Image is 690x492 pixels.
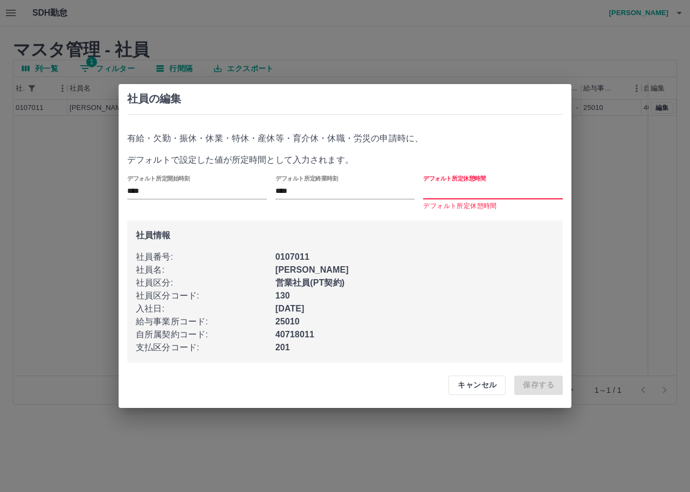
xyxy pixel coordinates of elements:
[423,201,563,212] p: デフォルト所定休憩時間
[423,174,486,182] label: デフォルト所定休憩時間
[127,93,563,105] h2: 社員の編集
[136,264,275,276] p: 社員名 :
[136,251,275,264] p: 社員番号 :
[275,264,554,276] p: [PERSON_NAME]
[448,376,506,395] button: キャンセル
[136,341,275,354] p: 支払区分コード :
[275,328,554,341] p: 40718011
[275,315,554,328] p: 25010
[136,302,275,315] p: 入社日 :
[275,341,554,354] p: 201
[127,132,563,145] p: 有給・欠勤・振休・休業・特休・産休等・育介休・休職・労災の申請時に、
[275,174,339,182] label: デフォルト所定終業時刻
[136,289,275,302] p: 社員区分コード :
[136,276,275,289] p: 社員区分 :
[275,289,554,302] p: 130
[136,328,275,341] p: 自所属契約コード :
[275,302,554,315] p: [DATE]
[127,154,563,167] p: デフォルトで設定した値が所定時間として入力されます。
[275,276,554,289] p: 営業社員(PT契約)
[275,251,554,264] p: 0107011
[136,229,554,242] p: 社員情報
[127,174,190,182] label: デフォルト所定開始時刻
[136,315,275,328] p: 給与事業所コード :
